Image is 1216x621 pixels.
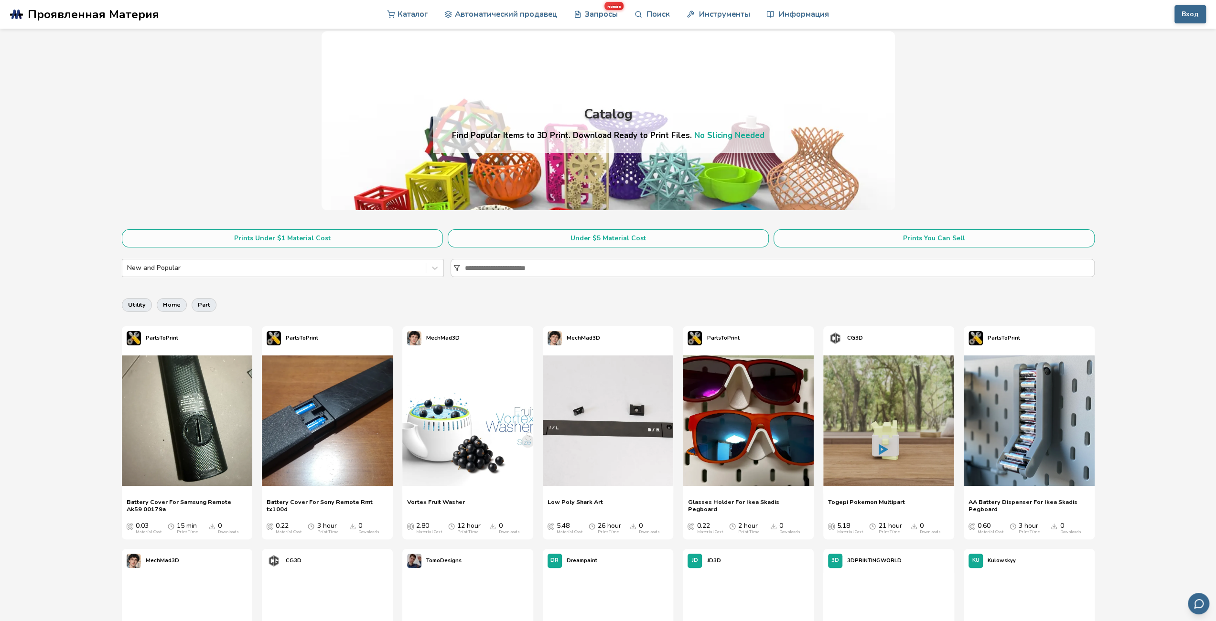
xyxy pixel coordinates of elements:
div: Downloads [639,530,660,535]
img: PartsToPrint's profile [267,331,281,345]
div: 21 hour [878,522,902,535]
a: AA Battery Dispenser For Ikea Skadis Pegboard [968,498,1090,513]
div: 0 [920,522,941,535]
a: CG3D's profileCG3D [823,326,868,350]
span: Downloads [349,522,356,530]
a: PartsToPrint's profilePartsToPrint [964,326,1025,350]
span: Battery Cover For Sony Remote Rmt tx100d [267,498,388,513]
div: Material Cost [416,530,442,535]
div: Material Cost [697,530,722,535]
p: PartsToPrint [988,333,1020,343]
div: 0 [218,522,239,535]
div: 0.60 [978,522,1003,535]
a: Battery Cover For Samsung Remote Ak59 00179a [127,498,248,513]
div: 2 hour [738,522,759,535]
a: Togepi Pokemon Multipart [828,498,905,513]
p: Kulowskyy [988,556,1016,566]
span: Downloads [489,522,496,530]
div: 0.22 [276,522,301,535]
a: MechMad3D's profileMechMad3D [402,326,464,350]
span: Average Print Time [1010,522,1016,530]
img: MechMad3D's profile [407,331,421,345]
div: Material Cost [978,530,1003,535]
div: 5.18 [837,522,863,535]
span: Average Print Time [168,522,174,530]
span: Low Poly Shark Art [548,498,603,513]
span: Downloads [1051,522,1057,530]
p: 3DPRINTINGWORLD [847,556,902,566]
button: Prints Under $1 Material Cost [122,229,443,247]
span: Average Cost [127,522,133,530]
p: MechMad3D [567,333,600,343]
span: Average Print Time [448,522,455,530]
p: MechMad3D [426,333,460,343]
img: CG3D's profile [828,331,842,345]
div: Material Cost [557,530,582,535]
a: TomoDesigns's profileTomoDesigns [402,549,466,573]
a: PartsToPrint's profilePartsToPrint [683,326,744,350]
span: Average Cost [548,522,554,530]
input: New and Popular [127,264,129,272]
button: Вход [1174,5,1206,23]
span: DR [550,557,559,564]
div: Downloads [920,530,941,535]
button: Under $5 Material Cost [448,229,769,247]
div: Downloads [218,530,239,535]
div: Print Time [1019,530,1040,535]
div: 0.22 [697,522,722,535]
a: No Slicing Needed [694,130,764,141]
img: PartsToPrint's profile [968,331,983,345]
span: Average Print Time [729,522,736,530]
span: Average Cost [267,522,273,530]
img: CG3D's profile [267,554,281,568]
button: part [192,298,216,311]
div: Material Cost [276,530,301,535]
span: Average Cost [407,522,414,530]
div: Catalog [584,107,633,122]
a: MechMad3D's profileMechMad3D [122,549,184,573]
div: Print Time [177,530,198,535]
div: Downloads [779,530,800,535]
span: Average Cost [968,522,975,530]
img: PartsToPrint's profile [127,331,141,345]
span: новые [604,2,623,10]
span: Average Cost [828,522,835,530]
p: CG3D [286,556,301,566]
div: 0 [639,522,660,535]
button: Prints You Can Sell [774,229,1095,247]
div: 0.03 [136,522,161,535]
div: 12 hour [457,522,481,535]
span: Downloads [770,522,777,530]
img: MechMad3D's profile [548,331,562,345]
img: TomoDesigns's profile [407,554,421,568]
div: Material Cost [837,530,863,535]
button: home [157,298,187,311]
p: PartsToPrint [286,333,318,343]
div: 0 [779,522,800,535]
div: 15 min [177,522,198,535]
p: MechMad3D [146,556,179,566]
div: Print Time [738,530,759,535]
span: Glasses Holder For Ikea Skadis Pegboard [688,498,809,513]
span: Average Print Time [589,522,595,530]
div: 3 hour [317,522,338,535]
a: Vortex Fruit Washer [407,498,465,513]
div: 2.80 [416,522,442,535]
span: Проявленная Материя [28,8,159,21]
div: Print Time [457,530,478,535]
div: 0 [1060,522,1081,535]
span: JD [692,557,698,564]
div: 0 [498,522,519,535]
div: 5.48 [557,522,582,535]
div: Downloads [1060,530,1081,535]
p: CG3D [847,333,863,343]
p: Dreampaint [567,556,597,566]
p: TomoDesigns [426,556,462,566]
p: JD3D [707,556,721,566]
span: Downloads [911,522,917,530]
span: Downloads [209,522,215,530]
